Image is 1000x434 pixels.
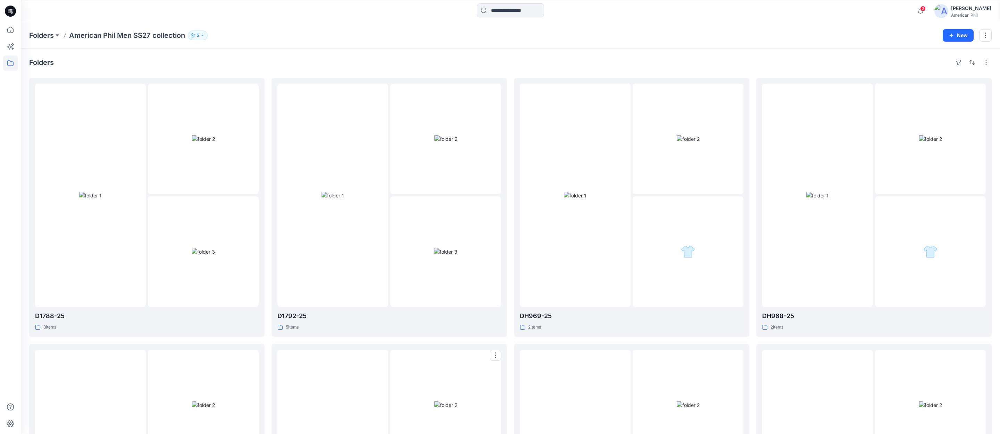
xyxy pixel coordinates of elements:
[920,6,926,11] span: 2
[434,135,457,143] img: folder 2
[951,4,991,12] div: [PERSON_NAME]
[192,248,215,255] img: folder 3
[919,401,942,409] img: folder 2
[514,78,749,337] a: folder 1folder 2folder 3DH969-252items
[434,401,457,409] img: folder 2
[919,135,942,143] img: folder 2
[756,78,992,337] a: folder 1folder 2folder 3DH968-252items
[923,245,937,259] img: folder 3
[681,245,695,259] img: folder 3
[272,78,507,337] a: folder 1folder 2folder 3D1792-255items
[29,78,265,337] a: folder 1folder 2folder 3D1788-258items
[322,192,344,199] img: folder 1
[35,311,259,321] p: D1788-25
[29,58,54,67] h4: Folders
[770,324,783,331] p: 2 items
[277,311,501,321] p: D1792-25
[192,401,215,409] img: folder 2
[934,4,948,18] img: avatar
[79,192,102,199] img: folder 1
[434,248,457,255] img: folder 3
[286,324,299,331] p: 5 items
[806,192,829,199] img: folder 1
[564,192,586,199] img: folder 1
[762,311,986,321] p: DH968-25
[951,12,991,18] div: American Phil
[192,135,215,143] img: folder 2
[528,324,541,331] p: 2 items
[69,31,185,40] p: American Phil Men SS27 collection
[43,324,56,331] p: 8 items
[943,29,974,42] button: New
[197,32,199,39] p: 5
[520,311,743,321] p: DH969-25
[29,31,54,40] a: Folders
[677,135,700,143] img: folder 2
[188,31,208,40] button: 5
[677,401,700,409] img: folder 2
